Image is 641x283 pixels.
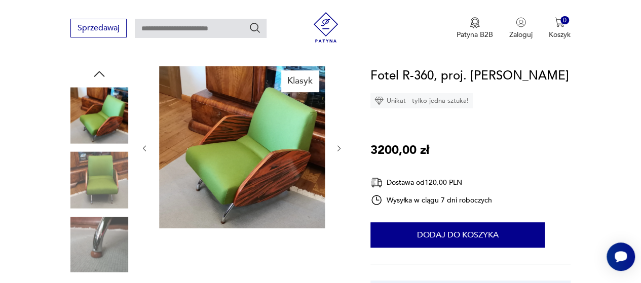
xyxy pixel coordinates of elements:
h1: Fotel R-360, proj. [PERSON_NAME] [370,66,569,86]
div: Wysyłka w ciągu 7 dni roboczych [370,194,492,206]
button: 0Koszyk [549,17,571,39]
p: 3200,00 zł [370,141,429,160]
button: Zaloguj [509,17,533,39]
img: Zdjęcie produktu Fotel R-360, proj. J. Różański [70,216,128,273]
button: Sprzedawaj [70,19,127,37]
img: Zdjęcie produktu Fotel R-360, proj. J. Różański [70,87,128,144]
div: 0 [560,16,569,25]
iframe: Smartsupp widget button [607,242,635,271]
p: Koszyk [549,30,571,39]
div: Unikat - tylko jedna sztuka! [370,93,473,108]
button: Dodaj do koszyka [370,222,545,248]
img: Patyna - sklep z meblami i dekoracjami vintage [311,12,341,43]
img: Ikona medalu [470,17,480,28]
p: Zaloguj [509,30,533,39]
img: Ikona koszyka [554,17,564,27]
div: Klasyk [281,70,319,92]
button: Patyna B2B [457,17,493,39]
img: Zdjęcie produktu Fotel R-360, proj. J. Różański [70,151,128,209]
img: Ikonka użytkownika [516,17,526,27]
button: Szukaj [249,22,261,34]
a: Ikona medaluPatyna B2B [457,17,493,39]
div: Dostawa od 120,00 PLN [370,176,492,189]
img: Zdjęcie produktu Fotel R-360, proj. J. Różański [159,66,325,228]
img: Ikona dostawy [370,176,383,189]
img: Ikona diamentu [374,96,384,105]
p: Patyna B2B [457,30,493,39]
a: Sprzedawaj [70,25,127,32]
